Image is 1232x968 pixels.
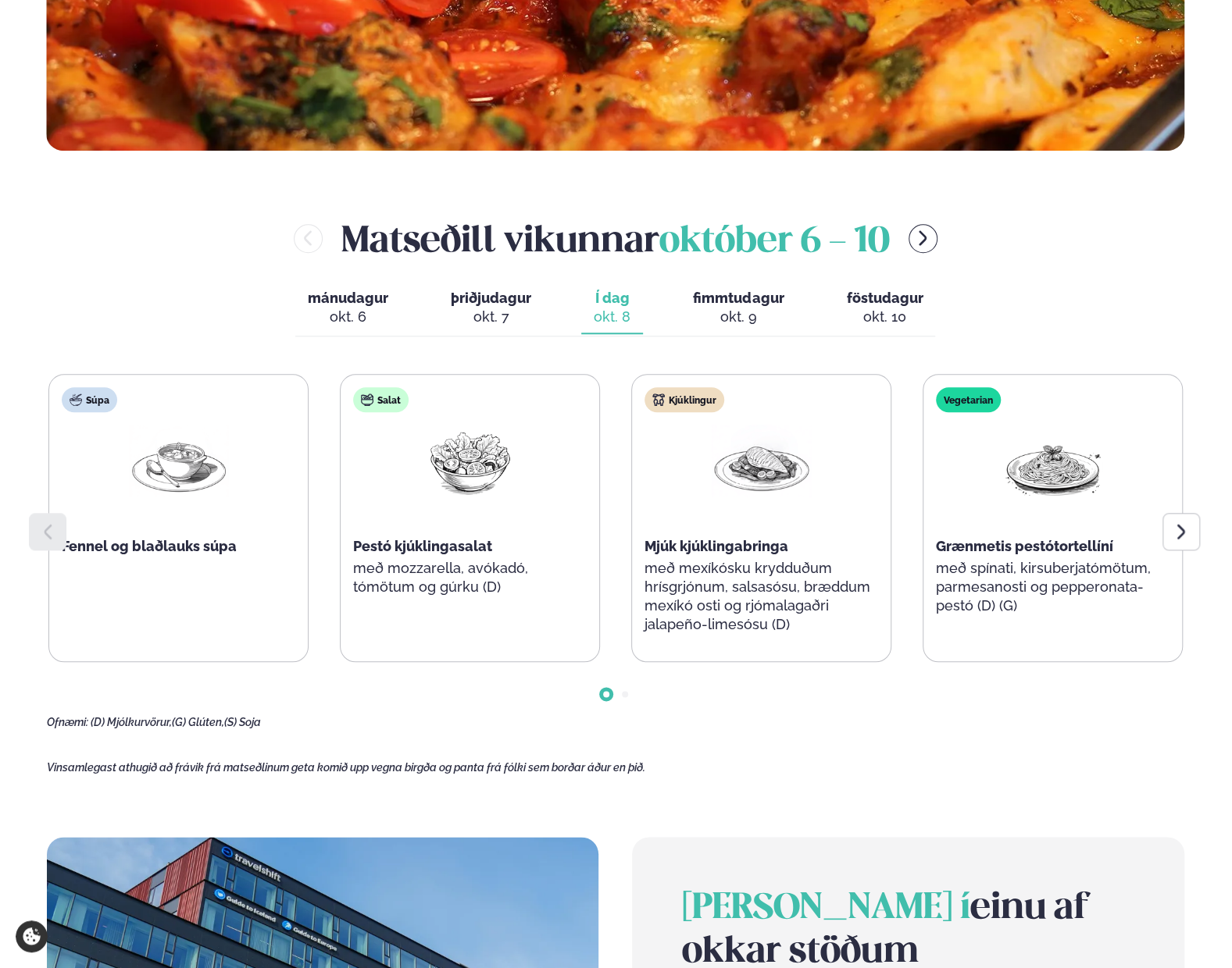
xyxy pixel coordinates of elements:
div: Kjúklingur [645,387,724,412]
img: Chicken-breast.png [712,425,812,497]
span: mánudagur [308,290,388,306]
span: (S) Soja [224,716,261,728]
span: fimmtudagur [693,290,784,306]
div: okt. 8 [594,308,630,326]
span: (D) Mjólkurvörur, [91,716,172,728]
span: Pestó kjúklingasalat [353,538,492,554]
span: Go to slide 1 [603,691,609,697]
span: (G) Glúten, [172,716,224,728]
h2: Matseðill vikunnar [341,213,890,264]
div: okt. 7 [451,308,531,326]
div: Salat [353,387,409,412]
button: þriðjudagur okt. 7 [438,283,544,334]
p: með mexíkósku krydduðum hrísgrjónum, salsasósu, bræddum mexíkó osti og rjómalagaðri jalapeño-lime... [645,559,878,634]
span: Vinsamlegast athugið að frávik frá matseðlinum geta komið upp vegna birgða og panta frá fólki sem... [47,761,645,774]
button: föstudagur okt. 10 [834,283,935,334]
img: Salad.png [420,425,520,497]
a: Cookie settings [16,920,48,952]
div: Súpa [62,387,117,412]
p: með mozzarella, avókadó, tómötum og gúrku (D) [353,559,587,596]
span: [PERSON_NAME] í [682,891,970,926]
p: með spínati, kirsuberjatómötum, parmesanosti og pepperonata-pestó (D) (G) [936,559,1170,615]
span: föstudagur [846,290,923,306]
img: salad.svg [361,393,373,406]
span: Mjúk kjúklingabringa [645,538,788,554]
div: okt. 10 [846,308,923,326]
img: Spagetti.png [1003,425,1103,497]
span: Fennel og blaðlauks súpa [62,538,237,554]
span: Grænmetis pestótortellíní [936,538,1113,554]
img: chicken.svg [652,393,665,406]
div: okt. 9 [693,308,784,326]
button: Í dag okt. 8 [581,283,643,334]
button: mánudagur okt. 6 [295,283,401,334]
button: menu-btn-left [294,224,323,253]
span: Ofnæmi: [47,716,88,728]
button: fimmtudagur okt. 9 [680,283,796,334]
span: Í dag [594,289,630,308]
span: Go to slide 2 [622,691,628,697]
button: menu-btn-right [909,224,937,253]
span: október 6 - 10 [659,225,890,259]
img: Soup.png [129,425,229,497]
span: þriðjudagur [451,290,531,306]
div: Vegetarian [936,387,1001,412]
div: okt. 6 [308,308,388,326]
img: soup.svg [70,393,82,406]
